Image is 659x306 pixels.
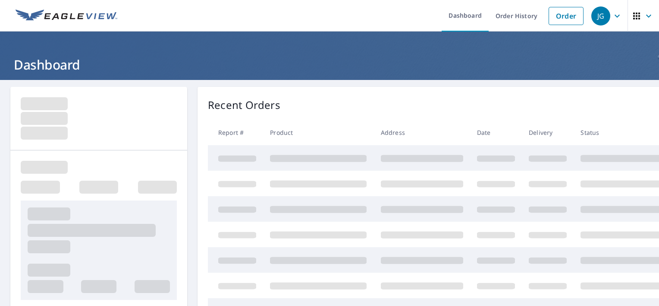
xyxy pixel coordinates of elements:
[16,10,117,22] img: EV Logo
[208,120,263,145] th: Report #
[208,97,280,113] p: Recent Orders
[522,120,574,145] th: Delivery
[374,120,470,145] th: Address
[10,56,649,73] h1: Dashboard
[591,6,610,25] div: JG
[549,7,584,25] a: Order
[470,120,522,145] th: Date
[263,120,373,145] th: Product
